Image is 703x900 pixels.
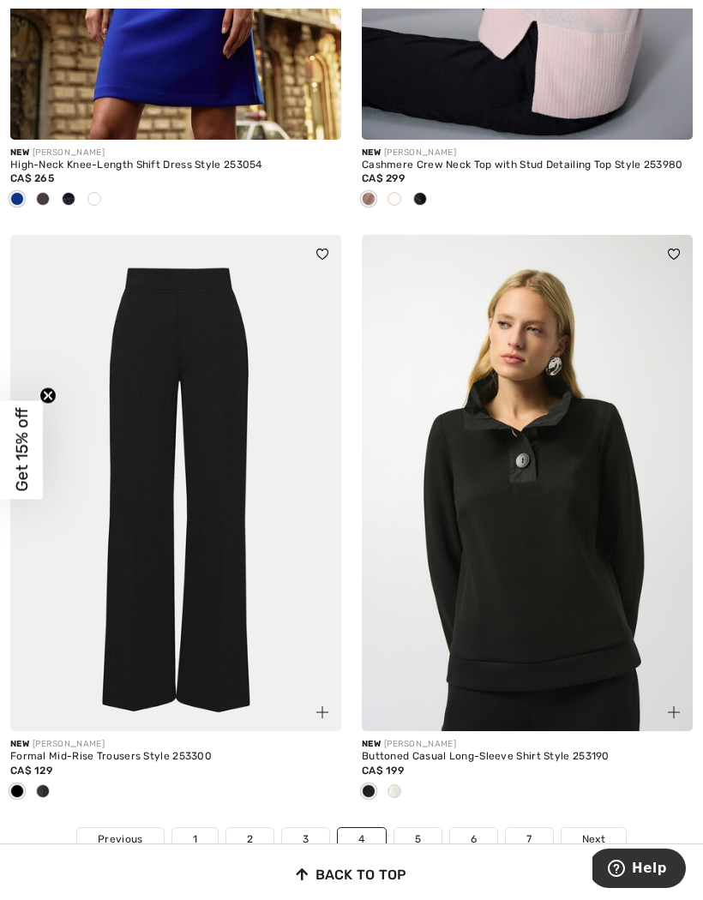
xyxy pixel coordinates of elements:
span: CA$ 199 [362,765,404,777]
div: [PERSON_NAME] [362,147,693,159]
a: 3 [282,828,329,850]
span: New [362,147,381,158]
div: Mocha [30,186,56,214]
span: New [10,147,29,158]
button: Close teaser [39,387,57,405]
img: plus_v2.svg [668,706,680,718]
span: CA$ 299 [362,172,405,184]
span: New [362,739,381,749]
div: Black [407,186,433,214]
a: Previous [77,828,163,850]
img: Buttoned Casual Long-Sleeve Shirt Style 253190. Off White [362,235,693,731]
span: Previous [98,831,142,847]
a: 4 [338,828,385,850]
div: Vanilla 30 [382,186,407,214]
div: Rose [356,186,382,214]
span: CA$ 265 [10,172,54,184]
div: Cashmere Crew Neck Top with Stud Detailing Top Style 253980 [362,159,693,171]
span: Next [582,831,605,847]
img: Formal Mid-Rise Trousers Style 253300. Black [10,235,341,731]
div: Off White [382,778,407,807]
span: Get 15% off [12,408,32,492]
div: Royal Sapphire 163 [4,186,30,214]
a: 2 [226,828,273,850]
span: New [10,739,29,749]
div: Black [356,778,382,807]
div: Formal Mid-Rise Trousers Style 253300 [10,751,341,763]
img: heart_black_full.svg [668,249,680,259]
a: 6 [450,828,497,850]
img: heart_black_full.svg [316,249,328,259]
a: 5 [394,828,442,850]
div: Black [4,778,30,807]
a: 7 [506,828,552,850]
div: Cosmos [81,186,107,214]
div: Midnight Blue [56,186,81,214]
a: 1 [172,828,218,850]
a: Next [562,828,626,850]
img: plus_v2.svg [316,706,328,718]
div: [PERSON_NAME] [362,738,693,751]
div: Grey melange [30,778,56,807]
div: [PERSON_NAME] [10,147,341,159]
div: [PERSON_NAME] [10,738,341,751]
iframe: Opens a widget where you can find more information [592,849,686,891]
div: Buttoned Casual Long-Sleeve Shirt Style 253190 [362,751,693,763]
span: CA$ 129 [10,765,52,777]
div: High-Neck Knee-Length Shift Dress Style 253054 [10,159,341,171]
